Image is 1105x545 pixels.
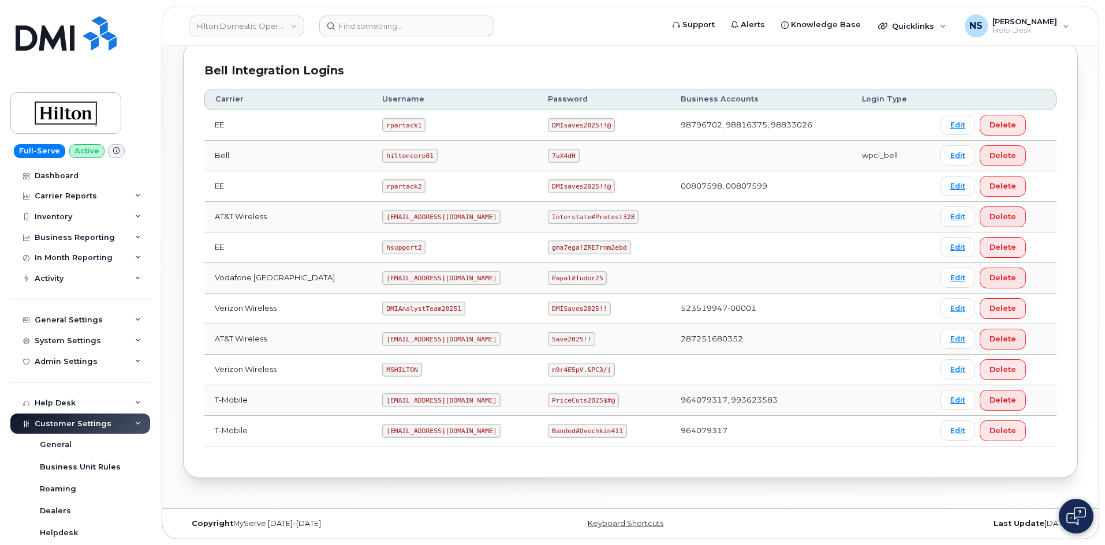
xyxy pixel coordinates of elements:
div: Noah Shelton [957,14,1077,37]
div: MyServe [DATE]–[DATE] [183,519,481,528]
code: hiltoncorp01 [382,149,437,163]
a: Edit [940,237,975,257]
code: rpartack1 [382,118,425,132]
th: Password [537,89,670,110]
a: Keyboard Shortcuts [588,519,663,528]
span: Delete [990,150,1016,161]
button: Delete [980,145,1026,166]
td: wpci_bell [852,141,930,171]
a: Edit [940,268,975,288]
span: Delete [990,272,1016,283]
button: Delete [980,420,1026,441]
span: Delete [990,211,1016,222]
td: Verizon Wireless [204,355,372,385]
td: 964079317 [670,416,852,446]
code: [EMAIL_ADDRESS][DOMAIN_NAME] [382,271,501,285]
td: T-Mobile [204,385,372,416]
a: Edit [940,359,975,379]
a: Edit [940,420,975,441]
img: Open chat [1066,507,1086,525]
td: AT&T Wireless [204,324,372,355]
code: 7uX4dH [548,149,579,163]
a: Edit [940,115,975,135]
a: Knowledge Base [773,13,869,36]
button: Delete [980,359,1026,380]
a: Edit [940,145,975,166]
button: Delete [980,298,1026,319]
button: Delete [980,268,1026,288]
td: EE [204,171,372,202]
code: DMIsaves2025!!@ [548,118,615,132]
td: EE [204,232,372,263]
input: Find something... [319,16,494,36]
code: [EMAIL_ADDRESS][DOMAIN_NAME] [382,393,501,407]
strong: Copyright [192,519,233,528]
button: Delete [980,237,1026,258]
a: Edit [940,176,975,196]
button: Delete [980,329,1026,349]
span: Quicklinks [892,21,934,31]
span: Delete [990,242,1016,253]
a: Alerts [723,13,773,36]
code: [EMAIL_ADDRESS][DOMAIN_NAME] [382,424,501,438]
td: 964079317, 993623583 [670,385,852,416]
span: Delete [990,333,1016,344]
button: Delete [980,176,1026,197]
td: T-Mobile [204,416,372,446]
code: Papal#Tudor25 [548,271,607,285]
span: Delete [990,425,1016,436]
span: Delete [990,303,1016,314]
div: [DATE] [779,519,1078,528]
span: Help Desk [992,26,1057,35]
th: Carrier [204,89,372,110]
code: DMIAnalystTeam20251 [382,302,465,315]
button: Delete [980,115,1026,136]
span: Delete [990,364,1016,375]
div: Quicklinks [870,14,954,37]
code: Banded#Ovechkin411 [548,424,626,438]
code: hsupport2 [382,240,425,254]
code: rpartack2 [382,179,425,193]
a: Support [665,13,723,36]
code: DMISaves2025!! [548,302,611,315]
span: Delete [990,181,1016,191]
td: 00807598, 00807599 [670,171,852,202]
td: Bell [204,141,372,171]
td: Vodafone [GEOGRAPHIC_DATA] [204,263,372,294]
span: Delete [990,119,1016,130]
code: DMIsaves2025!!@ [548,179,615,193]
button: Delete [980,206,1026,227]
td: EE [204,110,372,141]
a: Edit [940,206,975,227]
code: [EMAIL_ADDRESS][DOMAIN_NAME] [382,332,501,346]
button: Delete [980,390,1026,411]
code: gma7ega!ZRE7rnm2ebd [548,240,630,254]
code: Interstate#Protest328 [548,210,639,224]
a: Edit [940,298,975,318]
span: Support [682,19,715,31]
td: 98796702, 98816375, 98833026 [670,110,852,141]
span: NS [969,19,983,33]
td: 523519947-00001 [670,294,852,324]
code: Save2025!! [548,332,595,346]
span: [PERSON_NAME] [992,17,1057,26]
th: Username [372,89,537,110]
strong: Last Update [994,519,1044,528]
a: Hilton Domestic Operating Company Inc [189,16,304,36]
td: 287251680352 [670,324,852,355]
code: [EMAIL_ADDRESS][DOMAIN_NAME] [382,210,501,224]
th: Login Type [852,89,930,110]
span: Alerts [741,19,765,31]
span: Knowledge Base [791,19,861,31]
td: Verizon Wireless [204,294,372,324]
code: PriceCuts2025$#@ [548,393,619,407]
span: Delete [990,394,1016,405]
td: AT&T Wireless [204,202,372,232]
a: Edit [940,390,975,410]
code: m9r4E5pV.&PC3/j [548,363,615,377]
a: Edit [940,329,975,349]
code: MSHILTON [382,363,421,377]
th: Business Accounts [670,89,852,110]
div: Bell Integration Logins [204,62,1057,79]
